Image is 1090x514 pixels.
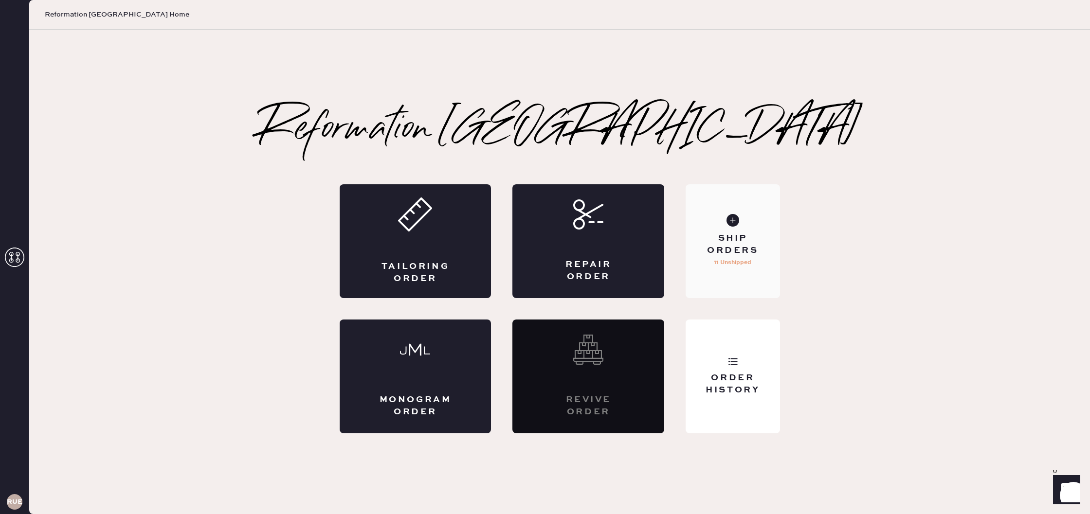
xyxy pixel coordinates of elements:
div: Monogram Order [379,394,453,418]
div: Revive order [551,394,625,418]
h3: RUESA [7,498,22,505]
h2: Reformation [GEOGRAPHIC_DATA] [259,110,861,149]
iframe: Front Chat [1044,470,1086,512]
div: Order History [693,372,772,396]
span: Reformation [GEOGRAPHIC_DATA] Home [45,10,189,19]
div: Repair Order [551,259,625,283]
div: Ship Orders [693,232,772,257]
p: 11 Unshipped [714,257,751,268]
div: Tailoring Order [379,261,453,285]
div: Interested? Contact us at care@hemster.co [512,319,664,433]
